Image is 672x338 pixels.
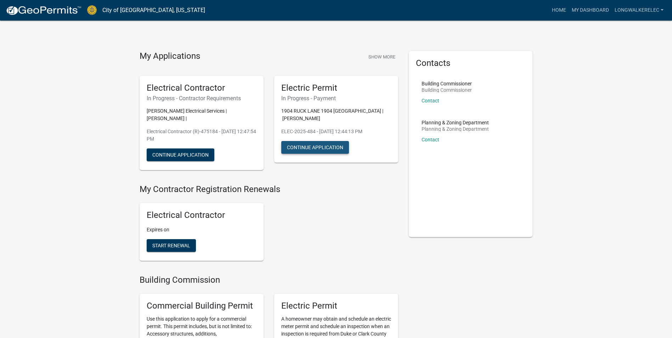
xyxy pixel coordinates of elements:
[87,5,97,15] img: City of Jeffersonville, Indiana
[147,210,256,220] h5: Electrical Contractor
[422,126,489,131] p: Planning & Zoning Department
[422,98,439,103] a: Contact
[281,301,391,311] h5: Electric Permit
[422,81,472,86] p: Building Commissioner
[147,83,256,93] h5: Electrical Contractor
[147,128,256,143] p: Electrical Contractor (R)-475184 - [DATE] 12:47:54 PM
[147,107,256,122] p: [PERSON_NAME] Electrical Services | [PERSON_NAME] |
[281,128,391,135] p: ELEC-2025-484 - [DATE] 12:44:13 PM
[422,88,472,92] p: Building Commissioner
[281,141,349,154] button: Continue Application
[281,83,391,93] h5: Electric Permit
[147,239,196,252] button: Start Renewal
[147,301,256,311] h5: Commercial Building Permit
[416,58,526,68] h5: Contacts
[140,275,398,285] h4: Building Commission
[147,148,214,161] button: Continue Application
[102,4,205,16] a: City of [GEOGRAPHIC_DATA], [US_STATE]
[612,4,666,17] a: LongWalkerelec
[147,95,256,102] h6: In Progress - Contractor Requirements
[422,120,489,125] p: Planning & Zoning Department
[140,184,398,195] h4: My Contractor Registration Renewals
[140,51,200,62] h4: My Applications
[281,107,391,122] p: 1904 RUCK LANE 1904 [GEOGRAPHIC_DATA] | [PERSON_NAME]
[569,4,612,17] a: My Dashboard
[147,226,256,233] p: Expires on
[366,51,398,63] button: Show More
[281,95,391,102] h6: In Progress - Payment
[422,137,439,142] a: Contact
[152,243,190,248] span: Start Renewal
[140,184,398,266] wm-registration-list-section: My Contractor Registration Renewals
[549,4,569,17] a: Home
